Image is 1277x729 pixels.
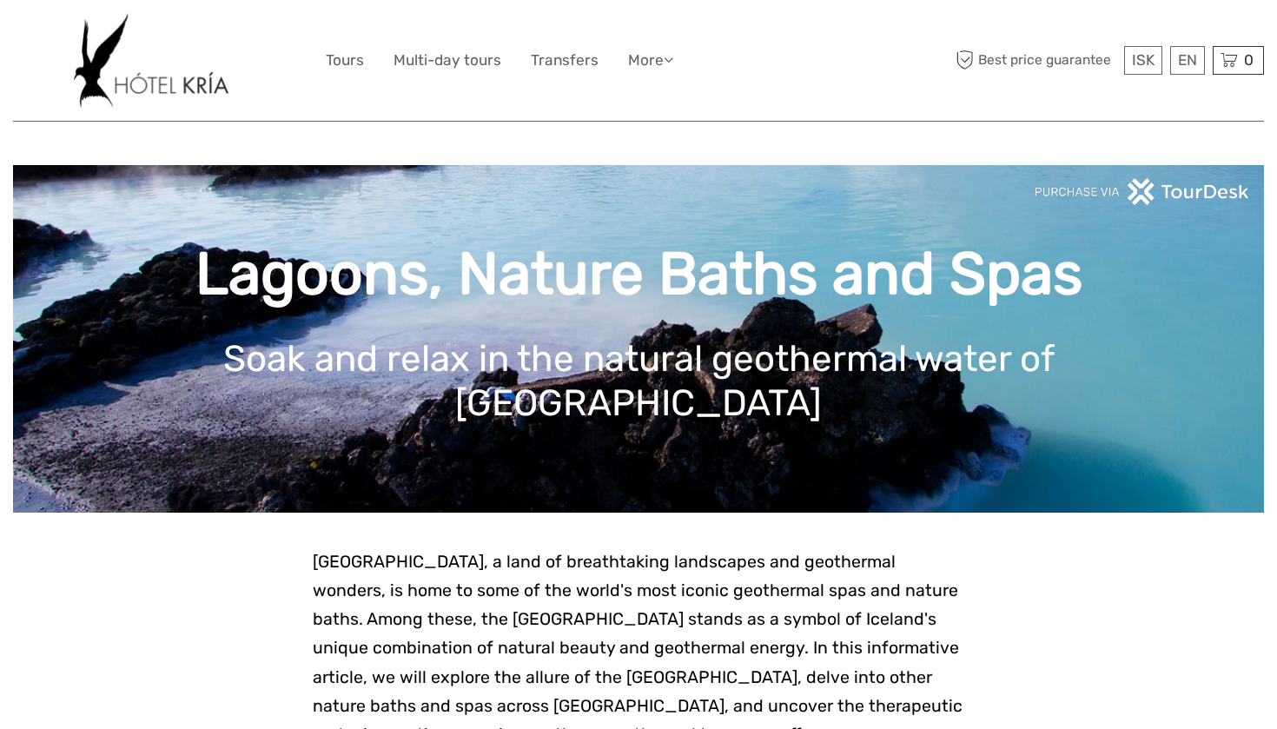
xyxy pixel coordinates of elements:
[39,337,1238,425] h1: Soak and relax in the natural geothermal water of [GEOGRAPHIC_DATA]
[74,13,228,108] img: 532-e91e591f-ac1d-45f7-9962-d0f146f45aa0_logo_big.jpg
[39,239,1238,309] h1: Lagoons, Nature Baths and Spas
[1170,46,1205,75] div: EN
[951,46,1120,75] span: Best price guarantee
[394,48,501,73] a: Multi-day tours
[1034,178,1251,205] img: PurchaseViaTourDeskwhite.png
[628,48,673,73] a: More
[531,48,599,73] a: Transfers
[326,48,364,73] a: Tours
[1132,51,1155,69] span: ISK
[1241,51,1256,69] span: 0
